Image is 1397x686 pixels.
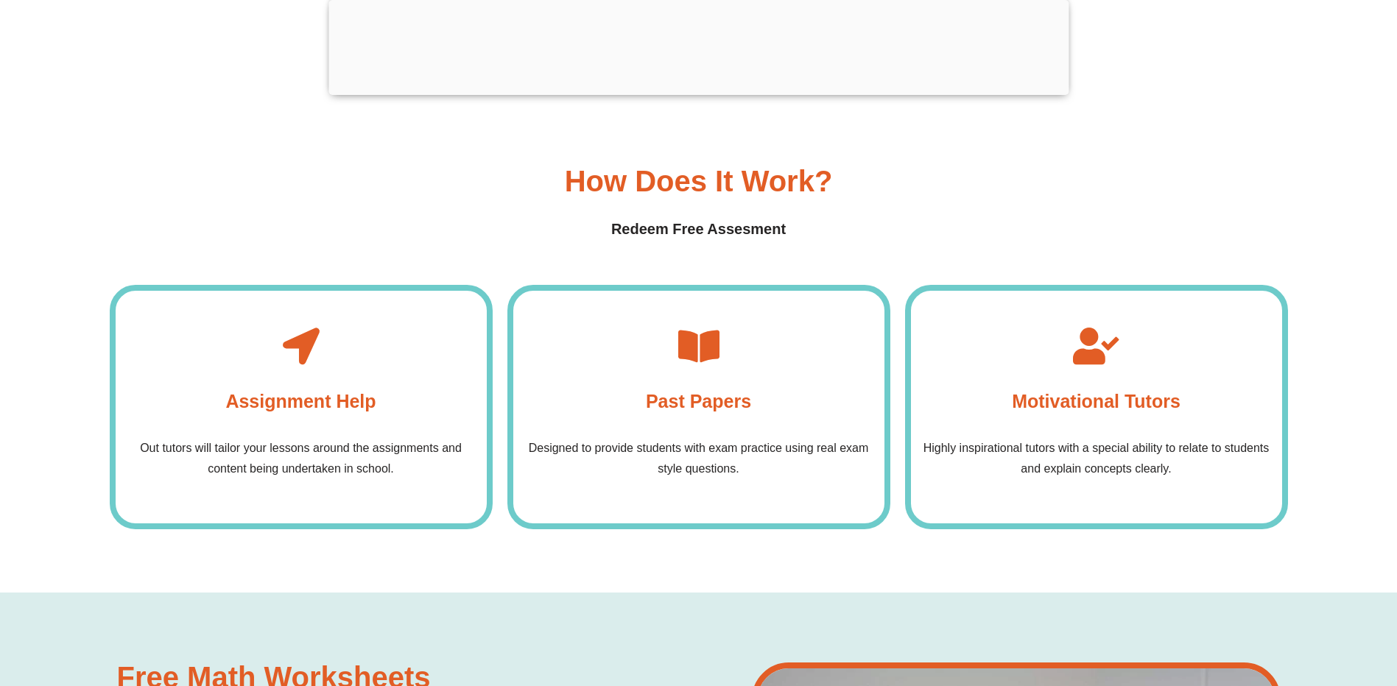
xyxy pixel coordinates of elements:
p: Designed to provide students with exam practice using real exam style questions. [521,438,877,479]
h4: Motivational Tutors [1012,386,1180,416]
h3: How Does it Work? [565,166,833,196]
h4: Redeem Free Assesment [110,218,1288,241]
iframe: Chat Widget [1152,520,1397,686]
h4: Assignment Help [225,386,376,416]
p: Out tutors will tailor your lessons around the assignments and content being undertaken in school. [123,438,479,479]
h4: Past Papers [646,386,751,416]
p: Highly inspirational tutors with a special ability to relate to students and explain concepts cle... [918,438,1275,479]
